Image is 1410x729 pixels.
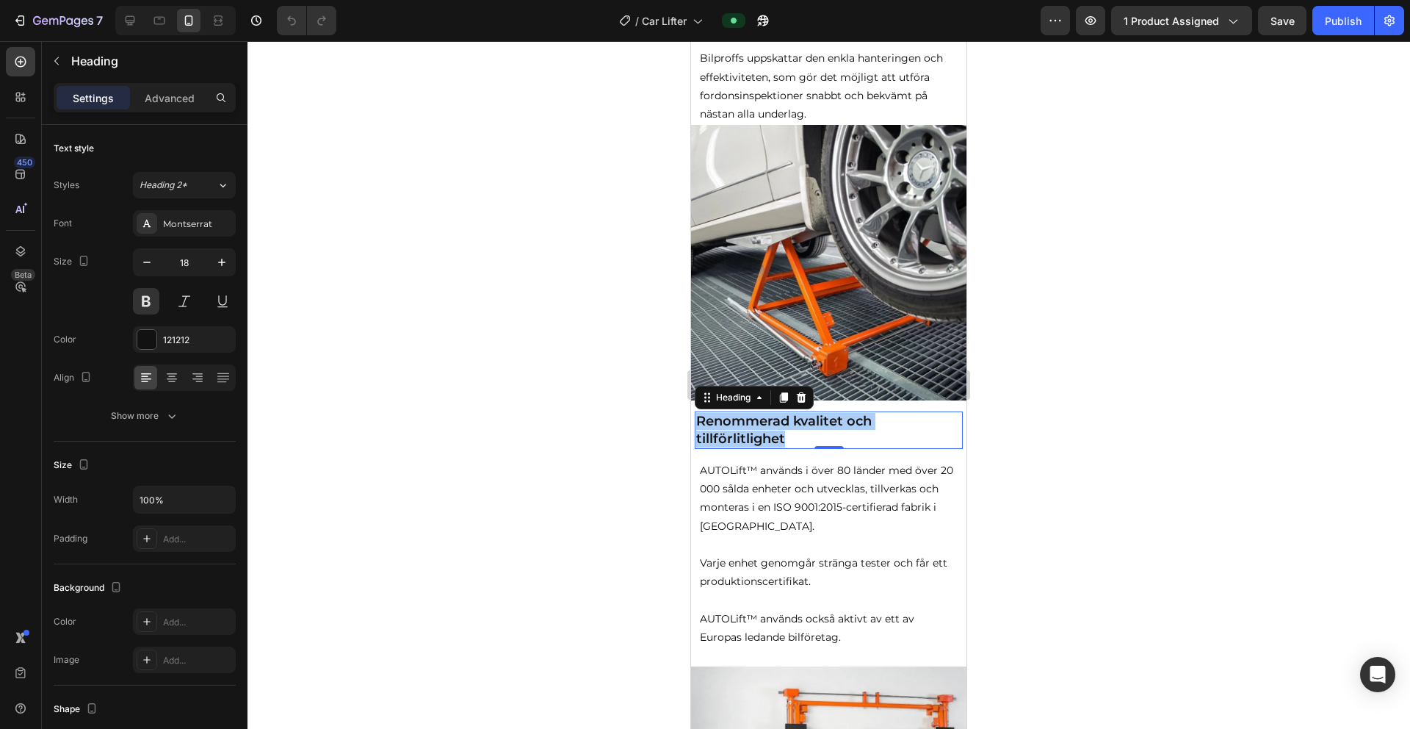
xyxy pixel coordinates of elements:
div: Size [54,252,93,272]
div: Add... [163,616,232,629]
p: Settings [73,90,114,106]
p: Advanced [145,90,195,106]
div: Open Intercom Messenger [1360,657,1395,692]
p: 7 [96,12,103,29]
button: Publish [1312,6,1374,35]
div: Montserrat [163,218,232,231]
input: Auto [134,486,235,513]
span: 1 product assigned [1124,13,1219,29]
button: 1 product assigned [1111,6,1252,35]
div: Size [54,456,93,475]
iframe: Design area [691,41,966,729]
span: Save [1270,15,1295,27]
span: / [635,13,639,29]
div: Font [54,217,72,230]
button: Show more [54,403,236,429]
div: Show more [111,409,179,423]
span: Car Lifter [642,13,687,29]
div: Text style [54,142,94,155]
div: Color [54,333,76,346]
div: Padding [54,532,87,545]
div: 121212 [163,334,232,347]
div: 450 [14,157,35,168]
div: Width [54,493,78,506]
div: Undo/Redo [277,6,336,35]
div: Color [54,615,76,628]
span: Heading 2* [140,179,187,192]
div: Align [54,368,95,388]
div: Background [54,578,125,598]
div: Publish [1325,13,1362,29]
button: 7 [6,6,109,35]
div: Shape [54,700,101,719]
button: Heading 2* [133,172,236,198]
p: Heading [71,52,230,70]
div: Image [54,653,79,667]
div: Beta [11,269,35,281]
div: Add... [163,533,232,546]
button: Save [1258,6,1306,35]
div: Add... [163,654,232,667]
div: Styles [54,179,79,192]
